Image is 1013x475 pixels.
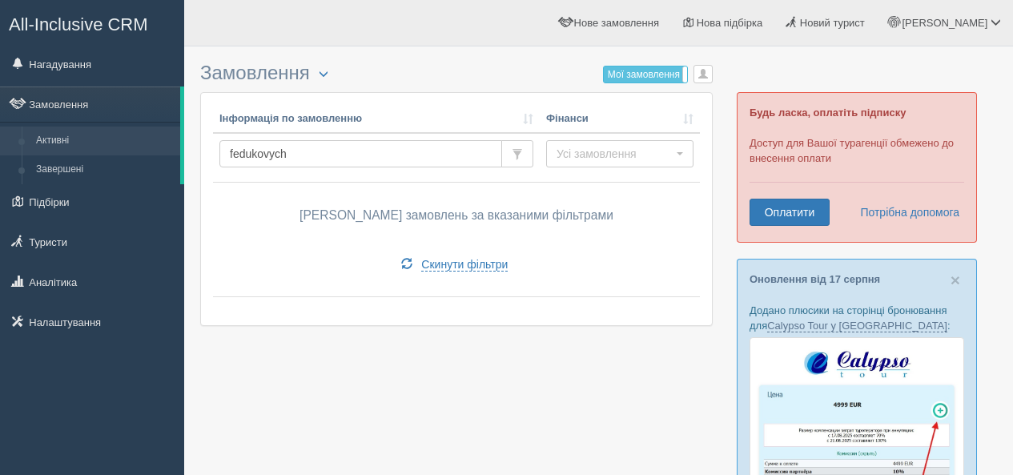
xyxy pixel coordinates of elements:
[421,258,508,272] span: Скинути фільтри
[902,17,987,29] span: [PERSON_NAME]
[767,320,947,332] a: Calypso Tour у [GEOGRAPHIC_DATA]
[574,17,659,29] span: Нове замовлення
[750,107,906,119] b: Будь ласка, оплатіть підписку
[750,303,964,333] p: Додано плюсики на сторінці бронювання для :
[750,199,830,226] a: Оплатити
[9,14,148,34] span: All-Inclusive CRM
[850,199,960,226] a: Потрібна допомога
[750,273,880,285] a: Оновлення від 17 серпня
[200,62,713,84] h3: Замовлення
[29,127,180,155] a: Активні
[951,272,960,288] button: Close
[557,146,673,162] span: Усі замовлення
[604,66,688,83] label: Мої замовлення
[219,140,502,167] input: Пошук за номером замовлення, ПІБ або паспортом туриста
[951,271,960,289] span: ×
[391,251,519,278] a: Скинути фільтри
[219,111,533,127] a: Інформація по замовленню
[546,140,693,167] button: Усі замовлення
[29,155,180,184] a: Завершені
[1,1,183,45] a: All-Inclusive CRM
[737,92,977,243] div: Доступ для Вашої турагенції обмежено до внесення оплати
[697,17,763,29] span: Нова підбірка
[546,111,693,127] a: Фінанси
[800,17,865,29] span: Новий турист
[219,207,693,224] p: [PERSON_NAME] замовлень за вказаними фільтрами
